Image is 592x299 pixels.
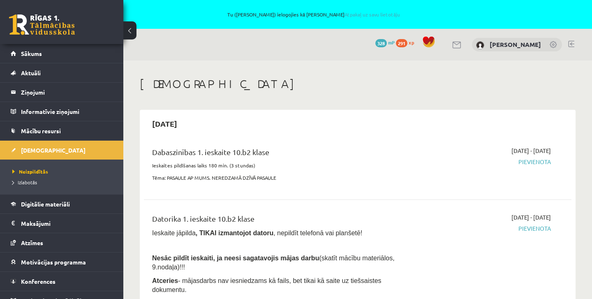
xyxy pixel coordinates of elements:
span: Izlabotās [12,179,37,185]
span: Nesāc pildīt ieskaiti, ja neesi sagatavojis mājas darbu [152,255,319,262]
p: Tēma: PASAULE AP MUMS. NEREDZAMĀ DZĪVĀ PASAULE [152,174,414,181]
span: Pievienota [426,158,551,166]
span: xp [409,39,414,46]
span: Ieskaite jāpilda , nepildīt telefonā vai planšetē! [152,229,362,236]
a: Aktuāli [11,63,113,82]
a: Ziņojumi [11,83,113,102]
h1: [DEMOGRAPHIC_DATA] [140,77,576,91]
legend: Ziņojumi [21,83,113,102]
span: Pievienota [426,224,551,233]
span: Motivācijas programma [21,258,86,266]
legend: Maksājumi [21,214,113,233]
span: [DEMOGRAPHIC_DATA] [21,146,86,154]
span: Neizpildītās [12,168,48,175]
span: Aktuāli [21,69,41,76]
div: Datorika 1. ieskaite 10.b2 klase [152,213,414,228]
a: 291 xp [396,39,418,46]
img: Daniels Andrejs Mažis [476,41,484,49]
span: Atzīmes [21,239,43,246]
a: Neizpildītās [12,168,115,175]
a: [DEMOGRAPHIC_DATA] [11,141,113,160]
a: Informatīvie ziņojumi [11,102,113,121]
a: 328 mP [375,39,395,46]
a: Sākums [11,44,113,63]
a: Mācību resursi [11,121,113,140]
span: [DATE] - [DATE] [511,213,551,222]
legend: Informatīvie ziņojumi [21,102,113,121]
a: Atzīmes [11,233,113,252]
span: [DATE] - [DATE] [511,146,551,155]
a: Konferences [11,272,113,291]
span: - mājasdarbs nav iesniedzams kā fails, bet tikai kā saite uz tiešsaistes dokumentu. [152,277,382,293]
b: , TIKAI izmantojot datoru [196,229,273,236]
span: Digitālie materiāli [21,200,70,208]
span: 291 [396,39,407,47]
span: mP [388,39,395,46]
a: Maksājumi [11,214,113,233]
span: Mācību resursi [21,127,61,134]
span: (skatīt mācību materiālos, 9.nodaļa)!!! [152,255,395,271]
a: Motivācijas programma [11,253,113,271]
a: Izlabotās [12,178,115,186]
span: Tu ([PERSON_NAME]) ielogojies kā [PERSON_NAME] [95,12,533,17]
a: [PERSON_NAME] [490,40,541,49]
span: 328 [375,39,387,47]
p: Ieskaites pildīšanas laiks 180 min. (3 stundas) [152,162,414,169]
span: Konferences [21,278,55,285]
b: Atceries [152,277,178,284]
a: Atpakaļ uz savu lietotāju [345,11,400,18]
div: Dabaszinības 1. ieskaite 10.b2 klase [152,146,414,162]
a: Rīgas 1. Tālmācības vidusskola [9,14,75,35]
a: Digitālie materiāli [11,195,113,213]
span: Sākums [21,50,42,57]
h2: [DATE] [144,114,185,133]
